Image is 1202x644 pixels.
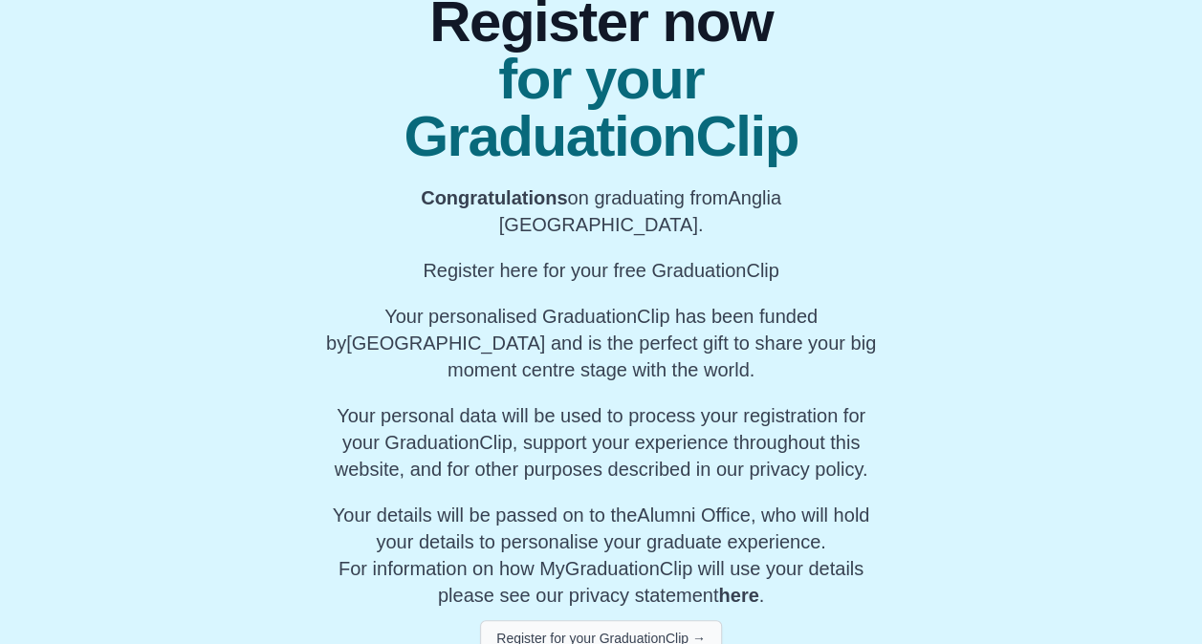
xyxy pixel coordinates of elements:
[637,504,751,526] span: Alumni Office
[323,51,879,165] span: for your GraduationClip
[323,257,879,284] p: Register here for your free GraduationClip
[323,402,879,483] p: Your personal data will be used to process your registration for your GraduationClip, support you...
[323,184,879,238] p: on graduating from Anglia [GEOGRAPHIC_DATA].
[323,303,879,383] p: Your personalised GraduationClip has been funded by [GEOGRAPHIC_DATA] and is the perfect gift to ...
[421,187,567,208] b: Congratulations
[333,504,869,552] span: Your details will be passed on to the , who will hold your details to personalise your graduate e...
[718,585,758,606] a: here
[333,504,869,606] span: For information on how MyGraduationClip will use your details please see our privacy statement .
